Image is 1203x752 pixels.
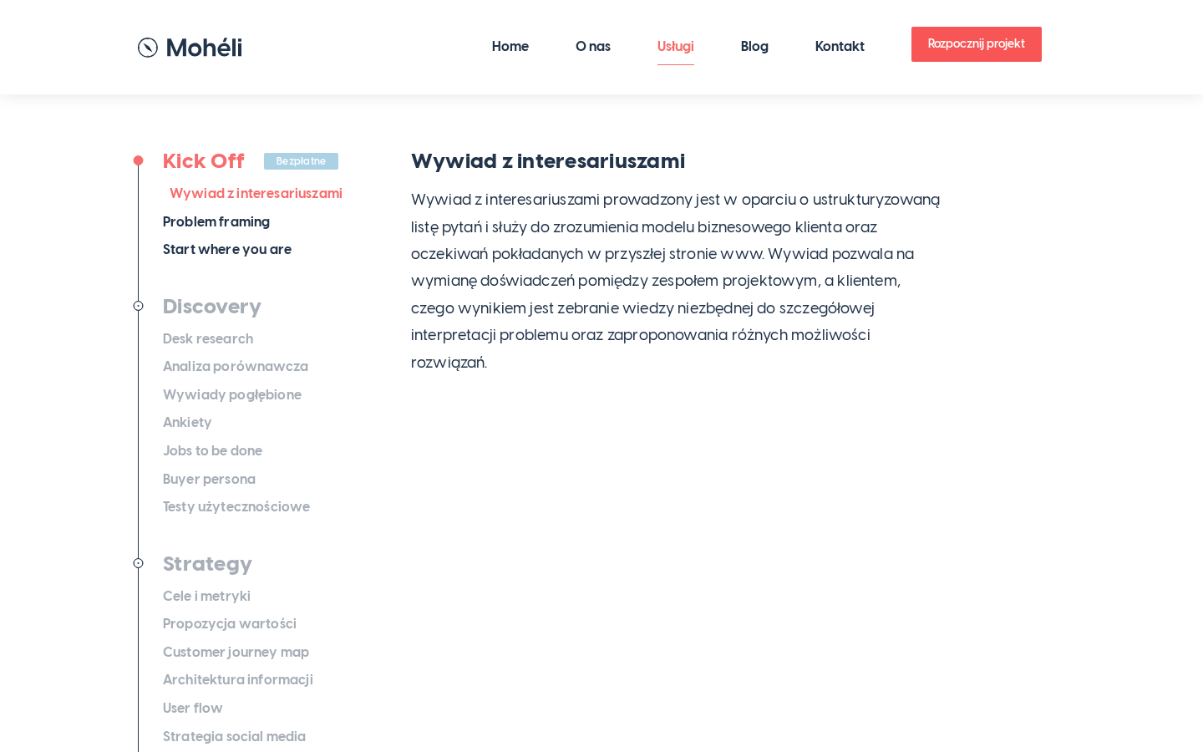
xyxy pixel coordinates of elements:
[163,413,212,433] span: Ankiety
[815,28,865,66] a: Kontakt
[163,357,308,377] span: Analiza porównawcza
[264,153,338,170] span: Bezpłatne
[163,497,310,517] span: Testy użytecznościowe
[576,28,611,66] a: O nas
[411,186,945,376] p: Wywiad z interesariuszami prowadzony jest w oparciu o ustrukturyzowaną listę pytań i służy do zro...
[163,441,262,461] span: Jobs to be done
[163,587,251,607] span: Cele i metryki
[163,614,297,634] span: Propozycja wartości
[170,184,343,204] span: Wywiad z interesariuszami
[492,28,529,66] a: Home
[163,293,261,318] a: Discovery
[163,551,252,576] a: Strategy
[163,385,302,405] span: Wywiady pogłębione
[163,240,292,260] span: Start where you are
[163,727,307,747] span: Strategia social media
[411,148,945,173] h2: Wywiad z interesariuszami
[242,10,1065,84] nav: Main navigation
[163,470,256,490] span: Buyer persona
[741,28,769,66] a: Blog
[163,148,245,173] a: Kick Off
[657,28,694,66] a: Usługi
[163,329,253,349] span: Desk research
[163,670,313,690] span: Architektura informacji
[911,27,1042,62] a: Rozpocznij projekt
[163,699,223,719] span: User flow
[163,212,270,232] span: Problem framing
[163,643,309,663] span: Customer journey map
